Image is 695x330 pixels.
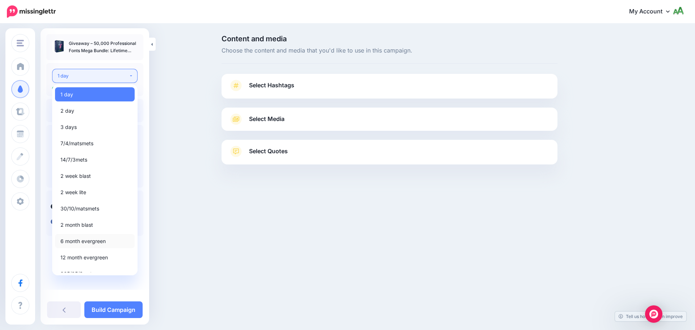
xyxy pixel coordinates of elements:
span: 2 day [60,106,74,115]
a: My Account [622,3,684,21]
span: Select Media [249,114,285,124]
span: 1 day [60,90,73,99]
img: Missinglettr [7,5,56,18]
span: 2 week lite [60,188,86,197]
span: 2 month blast [60,221,93,229]
span: Choose the content and media that you'd like to use in this campaign. [222,46,557,55]
a: Tell us how we can improve [615,312,686,321]
a: Select Hashtags [229,80,550,99]
span: 30/10/matsmets [60,204,99,213]
img: 2efadb206a2e600c683e12bbced07af5_thumb.jpg [52,40,65,53]
button: 1 day [52,69,138,83]
span: 3 days [60,123,77,131]
p: Giveaway – 50,000 Professional Fonts Mega Bundle: Lifetime License | Extensive Font Collection fo... [69,40,138,54]
div: 1 day [58,72,129,80]
span: 14/7/3mets [60,155,87,164]
a: Select Quotes [229,146,550,164]
span: 7/4/matsmets [60,139,93,148]
span: 12 month evergreen [60,253,108,262]
span: 6 month evergreen [60,237,106,246]
span: 365/25/3mats [60,270,94,278]
a: Select Media [229,113,550,125]
img: menu.png [17,40,24,46]
div: Open Intercom Messenger [645,305,662,323]
span: Select Quotes [249,146,288,156]
span: Content and media [222,35,557,42]
span: Select Hashtags [249,80,294,90]
span: 2 week blast [60,172,91,180]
